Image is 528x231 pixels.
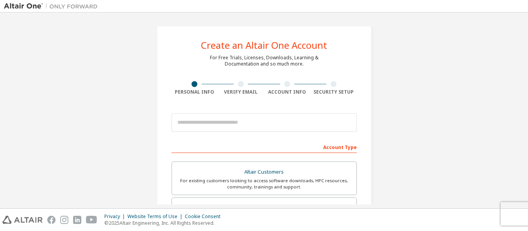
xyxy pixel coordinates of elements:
div: Create an Altair One Account [201,41,327,50]
div: Privacy [104,213,127,220]
div: Security Setup [310,89,357,95]
img: facebook.svg [47,216,55,224]
img: linkedin.svg [73,216,81,224]
div: Personal Info [172,89,218,95]
img: Altair One [4,2,102,10]
div: Website Terms of Use [127,213,185,220]
div: For Free Trials, Licenses, Downloads, Learning & Documentation and so much more. [210,55,319,67]
div: Account Info [264,89,311,95]
img: altair_logo.svg [2,216,43,224]
div: Cookie Consent [185,213,225,220]
div: Account Type [172,140,357,153]
div: Altair Customers [177,167,352,178]
p: © 2025 Altair Engineering, Inc. All Rights Reserved. [104,220,225,226]
div: Students [177,203,352,213]
div: For existing customers looking to access software downloads, HPC resources, community, trainings ... [177,178,352,190]
div: Verify Email [218,89,264,95]
img: instagram.svg [60,216,68,224]
img: youtube.svg [86,216,97,224]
